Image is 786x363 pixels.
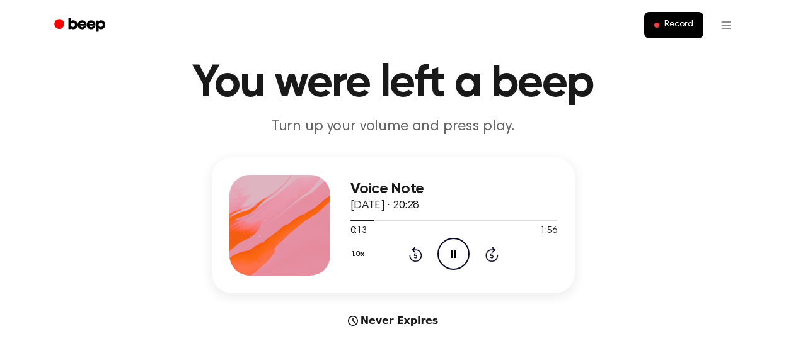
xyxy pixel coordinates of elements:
button: Open menu [711,10,741,40]
h1: You were left a beep [71,61,716,106]
button: Record [644,12,703,38]
span: 1:56 [540,225,557,238]
div: Never Expires [212,313,575,328]
h3: Voice Note [350,181,557,198]
span: 0:13 [350,225,367,238]
span: Record [664,20,693,31]
button: 1.0x [350,243,369,265]
a: Beep [45,13,117,38]
span: [DATE] · 20:28 [350,200,420,211]
p: Turn up your volume and press play. [151,116,635,137]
